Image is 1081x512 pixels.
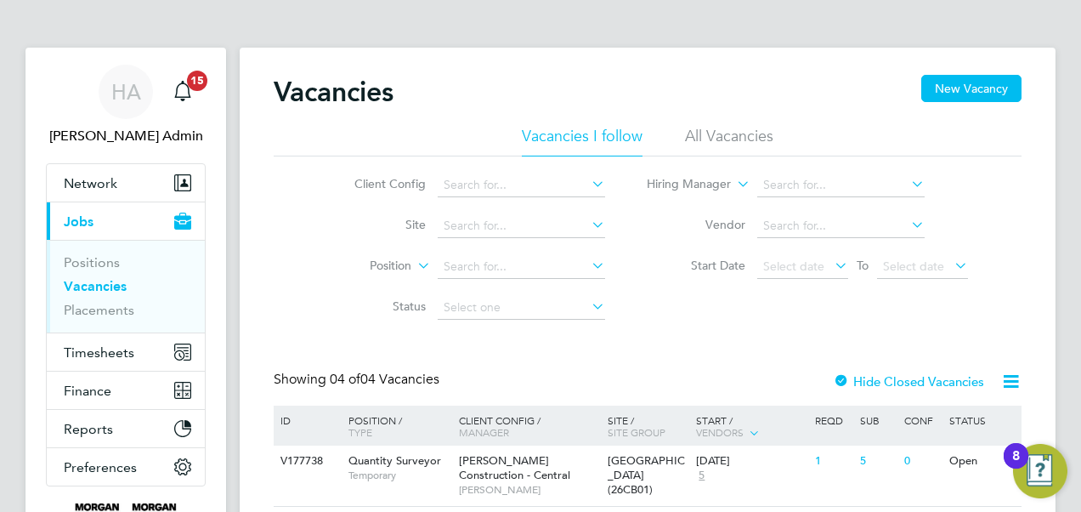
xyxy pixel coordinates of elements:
[64,383,111,399] span: Finance
[314,258,411,275] label: Position
[763,259,824,274] span: Select date
[692,406,811,448] div: Start /
[1013,444,1067,498] button: Open Resource Center, 8 new notifications
[47,333,205,371] button: Timesheets
[459,425,509,439] span: Manager
[330,371,360,388] span: 04 of
[330,371,439,388] span: 04 Vacancies
[47,164,205,202] button: Network
[883,259,944,274] span: Select date
[64,213,93,230] span: Jobs
[274,371,443,389] div: Showing
[696,425,744,439] span: Vendors
[47,448,205,486] button: Preferences
[608,425,665,439] span: Site Group
[945,446,1019,477] div: Open
[328,217,426,232] label: Site
[47,202,205,240] button: Jobs
[856,406,900,435] div: Sub
[336,406,455,447] div: Position /
[187,71,207,91] span: 15
[328,176,426,191] label: Client Config
[438,174,605,197] input: Search for...
[64,421,113,437] span: Reports
[685,126,773,156] li: All Vacancies
[696,469,707,483] span: 5
[64,175,117,191] span: Network
[648,258,745,273] label: Start Date
[633,176,731,193] label: Hiring Manager
[945,406,1019,435] div: Status
[47,410,205,447] button: Reports
[47,372,205,409] button: Finance
[648,217,745,232] label: Vendor
[348,469,450,482] span: Temporary
[438,255,605,279] input: Search for...
[603,406,693,447] div: Site /
[276,406,336,435] div: ID
[811,446,855,477] div: 1
[921,75,1022,102] button: New Vacancy
[900,406,944,435] div: Conf
[438,296,605,320] input: Select one
[276,446,336,477] div: V177738
[46,126,206,146] span: Hays Admin
[64,459,137,475] span: Preferences
[438,214,605,238] input: Search for...
[757,174,925,197] input: Search for...
[64,302,134,318] a: Placements
[459,453,570,482] span: [PERSON_NAME] Construction - Central
[64,344,134,361] span: Timesheets
[348,425,372,439] span: Type
[274,75,393,109] h2: Vacancies
[459,483,599,497] span: [PERSON_NAME]
[328,299,426,314] label: Status
[900,446,944,477] div: 0
[757,214,925,238] input: Search for...
[696,454,807,469] div: [DATE]
[111,81,141,103] span: HA
[46,65,206,146] a: HA[PERSON_NAME] Admin
[64,278,127,294] a: Vacancies
[608,453,685,497] span: [GEOGRAPHIC_DATA] (26CB01)
[856,446,900,477] div: 5
[47,240,205,333] div: Jobs
[811,406,855,435] div: Reqd
[348,453,441,468] span: Quantity Surveyor
[64,254,120,270] a: Positions
[522,126,642,156] li: Vacancies I follow
[166,65,200,119] a: 15
[455,406,603,447] div: Client Config /
[833,373,984,390] label: Hide Closed Vacancies
[852,254,874,276] span: To
[1012,456,1020,478] div: 8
